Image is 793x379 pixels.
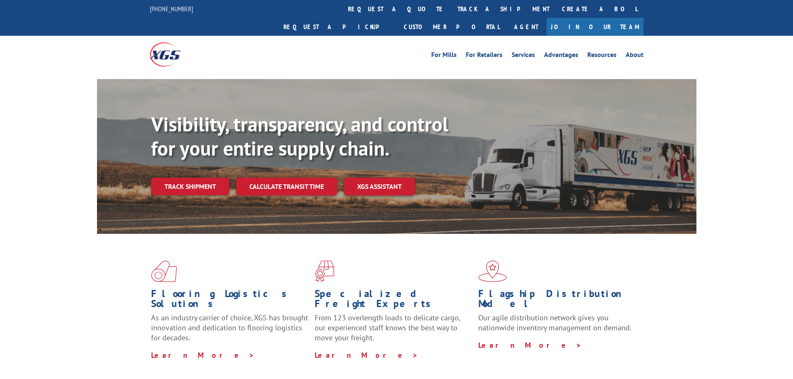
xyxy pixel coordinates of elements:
a: Learn More > [315,350,418,360]
a: Learn More > [478,340,582,350]
a: [PHONE_NUMBER] [150,5,193,13]
img: xgs-icon-flagship-distribution-model-red [478,260,507,282]
span: As an industry carrier of choice, XGS has brought innovation and dedication to flooring logistics... [151,313,308,342]
a: Learn More > [151,350,255,360]
a: For Mills [431,52,457,61]
a: Request a pickup [277,18,398,36]
h1: Specialized Freight Experts [315,289,472,313]
a: Join Our Team [547,18,644,36]
a: Resources [587,52,617,61]
b: Visibility, transparency, and control for your entire supply chain. [151,111,448,161]
img: xgs-icon-focused-on-flooring-red [315,260,334,282]
a: Customer Portal [398,18,506,36]
span: Our agile distribution network gives you nationwide inventory management on demand. [478,313,631,332]
h1: Flagship Distribution Model [478,289,636,313]
a: Calculate transit time [236,178,337,196]
a: About [626,52,644,61]
a: Track shipment [151,178,229,195]
a: XGS ASSISTANT [344,178,415,196]
a: Advantages [544,52,578,61]
p: From 123 overlength loads to delicate cargo, our experienced staff knows the best way to move you... [315,313,472,350]
a: Services [512,52,535,61]
a: Agent [506,18,547,36]
h1: Flooring Logistics Solutions [151,289,308,313]
a: For Retailers [466,52,502,61]
img: xgs-icon-total-supply-chain-intelligence-red [151,260,177,282]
